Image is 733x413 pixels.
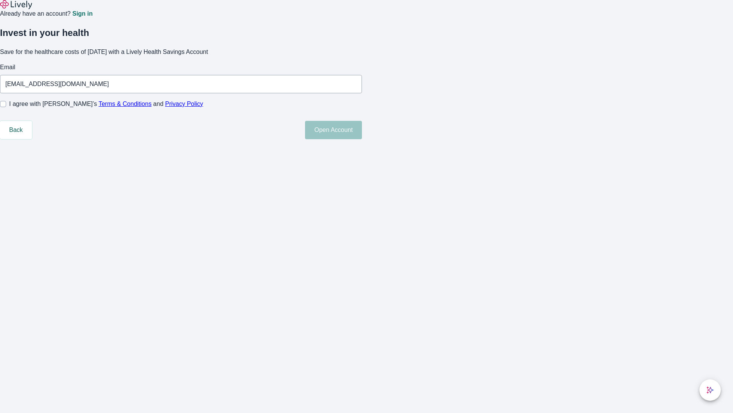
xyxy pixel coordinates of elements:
a: Privacy Policy [165,101,203,107]
a: Terms & Conditions [98,101,152,107]
a: Sign in [72,11,92,17]
span: I agree with [PERSON_NAME]’s and [9,99,203,109]
button: chat [699,379,721,401]
svg: Lively AI Assistant [706,386,714,394]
